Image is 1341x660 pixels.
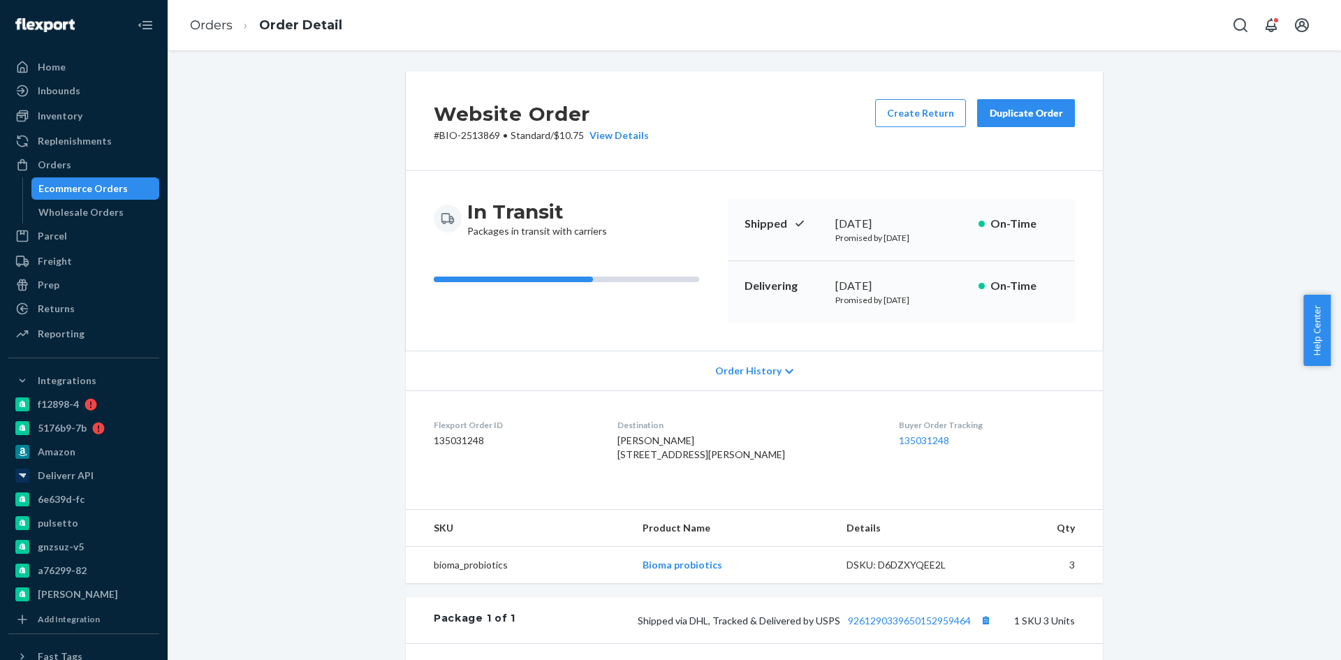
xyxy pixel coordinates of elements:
[8,105,159,127] a: Inventory
[8,488,159,511] a: 6e639d-fc
[1288,11,1316,39] button: Open account menu
[38,540,84,554] div: gnzsuz-v5
[8,225,159,247] a: Parcel
[38,302,75,316] div: Returns
[38,613,100,625] div: Add Integration
[848,615,971,626] a: 9261290339650152959464
[31,201,160,223] a: Wholesale Orders
[38,492,85,506] div: 6e639d-fc
[434,419,595,431] dt: Flexport Order ID
[38,469,94,483] div: Deliverr API
[38,421,87,435] div: 5176b9-7b
[8,583,159,606] a: [PERSON_NAME]
[977,99,1075,127] button: Duplicate Order
[467,199,607,238] div: Packages in transit with carriers
[899,434,949,446] a: 135031248
[434,129,649,142] p: # BIO-2513869 / $10.75
[503,129,508,141] span: •
[38,278,59,292] div: Prep
[8,417,159,439] a: 5176b9-7b
[8,611,159,628] a: Add Integration
[835,510,989,547] th: Details
[8,274,159,296] a: Prep
[38,397,79,411] div: f12898-4
[38,158,71,172] div: Orders
[847,558,978,572] div: DSKU: D6DZXYQEE2L
[8,536,159,558] a: gnzsuz-v5
[988,547,1103,584] td: 3
[584,129,649,142] button: View Details
[715,364,782,378] span: Order History
[38,229,67,243] div: Parcel
[8,464,159,487] a: Deliverr API
[131,11,159,39] button: Close Navigation
[31,177,160,200] a: Ecommerce Orders
[8,250,159,272] a: Freight
[835,232,967,244] p: Promised by [DATE]
[179,5,353,46] ol: breadcrumbs
[434,99,649,129] h2: Website Order
[38,445,75,459] div: Amazon
[434,611,515,629] div: Package 1 of 1
[989,106,1063,120] div: Duplicate Order
[38,516,78,530] div: pulsetto
[976,611,995,629] button: Copy tracking number
[8,512,159,534] a: pulsetto
[8,393,159,416] a: f12898-4
[638,615,995,626] span: Shipped via DHL, Tracked & Delivered by USPS
[38,564,87,578] div: a76299-82
[1303,295,1331,366] button: Help Center
[406,510,631,547] th: SKU
[899,419,1075,431] dt: Buyer Order Tracking
[38,205,124,219] div: Wholesale Orders
[38,587,118,601] div: [PERSON_NAME]
[434,434,595,448] dd: 135031248
[8,130,159,152] a: Replenishments
[745,278,824,294] p: Delivering
[38,84,80,98] div: Inbounds
[835,278,967,294] div: [DATE]
[8,298,159,320] a: Returns
[511,129,550,141] span: Standard
[406,547,631,584] td: bioma_probiotics
[643,559,722,571] a: Bioma probiotics
[8,80,159,102] a: Inbounds
[8,369,159,392] button: Integrations
[617,419,877,431] dt: Destination
[8,56,159,78] a: Home
[467,199,607,224] h3: In Transit
[1257,11,1285,39] button: Open notifications
[38,327,85,341] div: Reporting
[835,294,967,306] p: Promised by [DATE]
[988,510,1103,547] th: Qty
[875,99,966,127] button: Create Return
[190,17,233,33] a: Orders
[990,278,1058,294] p: On-Time
[8,441,159,463] a: Amazon
[15,18,75,32] img: Flexport logo
[8,559,159,582] a: a76299-82
[515,611,1075,629] div: 1 SKU 3 Units
[8,154,159,176] a: Orders
[990,216,1058,232] p: On-Time
[38,109,82,123] div: Inventory
[617,434,785,460] span: [PERSON_NAME] [STREET_ADDRESS][PERSON_NAME]
[38,134,112,148] div: Replenishments
[38,254,72,268] div: Freight
[745,216,824,232] p: Shipped
[259,17,342,33] a: Order Detail
[38,182,128,196] div: Ecommerce Orders
[835,216,967,232] div: [DATE]
[631,510,835,547] th: Product Name
[38,60,66,74] div: Home
[38,374,96,388] div: Integrations
[1226,11,1254,39] button: Open Search Box
[8,323,159,345] a: Reporting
